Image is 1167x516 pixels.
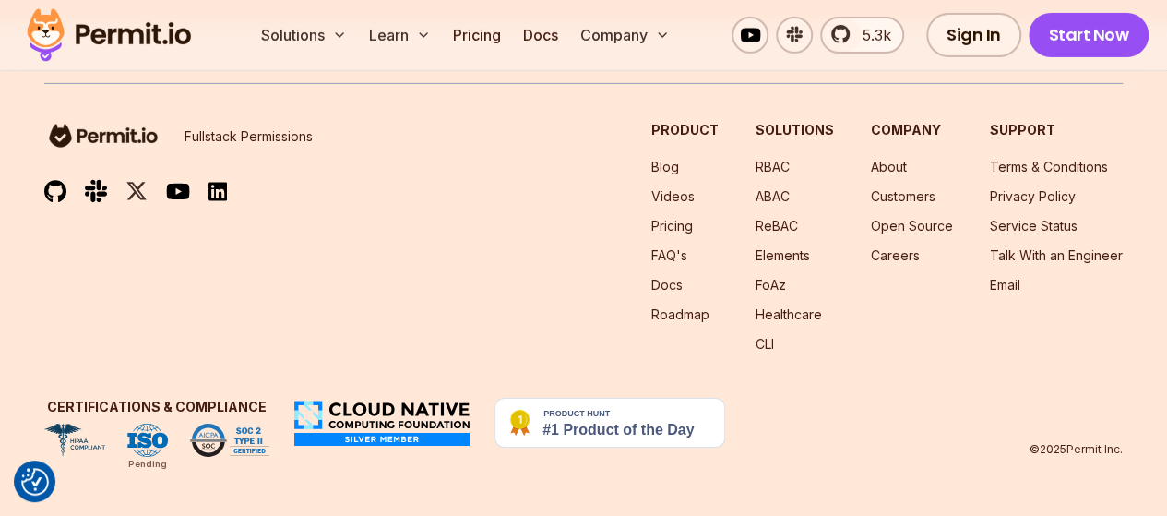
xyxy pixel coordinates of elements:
a: Pricing [651,218,693,234]
a: Healthcare [756,306,822,322]
a: Email [990,277,1020,293]
h3: Support [990,121,1123,139]
a: Docs [516,17,566,54]
p: Fullstack Permissions [185,127,313,146]
a: Start Now [1029,13,1149,57]
img: linkedin [208,181,227,202]
img: Permit.io - Never build permissions again | Product Hunt [494,398,725,448]
img: youtube [166,181,190,202]
img: SOC [190,424,269,457]
a: 5.3k [820,17,904,54]
a: Videos [651,188,695,204]
a: Talk With an Engineer [990,247,1123,263]
img: twitter [125,180,148,203]
button: Learn [362,17,438,54]
a: Privacy Policy [990,188,1076,204]
img: Permit logo [18,4,199,66]
img: Revisit consent button [21,468,49,496]
a: Careers [871,247,920,263]
a: Customers [871,188,935,204]
a: Service Status [990,218,1078,234]
a: ABAC [756,188,790,204]
a: Sign In [926,13,1021,57]
a: RBAC [756,159,790,174]
img: logo [44,121,162,150]
a: Roadmap [651,306,709,322]
a: Blog [651,159,679,174]
a: Elements [756,247,810,263]
a: Pricing [446,17,508,54]
a: ReBAC [756,218,798,234]
a: About [871,159,907,174]
button: Company [573,17,677,54]
img: slack [85,178,107,203]
h3: Solutions [756,121,834,139]
img: ISO [127,424,168,457]
div: Pending [128,457,167,472]
h3: Certifications & Compliance [44,398,269,416]
a: FAQ's [651,247,687,263]
span: 5.3k [851,24,891,46]
p: © 2025 Permit Inc. [1030,442,1123,457]
h3: Product [651,121,719,139]
a: Terms & Conditions [990,159,1108,174]
a: CLI [756,336,774,352]
img: github [44,180,66,203]
button: Solutions [254,17,354,54]
button: Consent Preferences [21,468,49,496]
img: HIPAA [44,424,105,457]
a: FoAz [756,277,786,293]
h3: Company [871,121,953,139]
a: Docs [651,277,683,293]
a: Open Source [871,218,953,234]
